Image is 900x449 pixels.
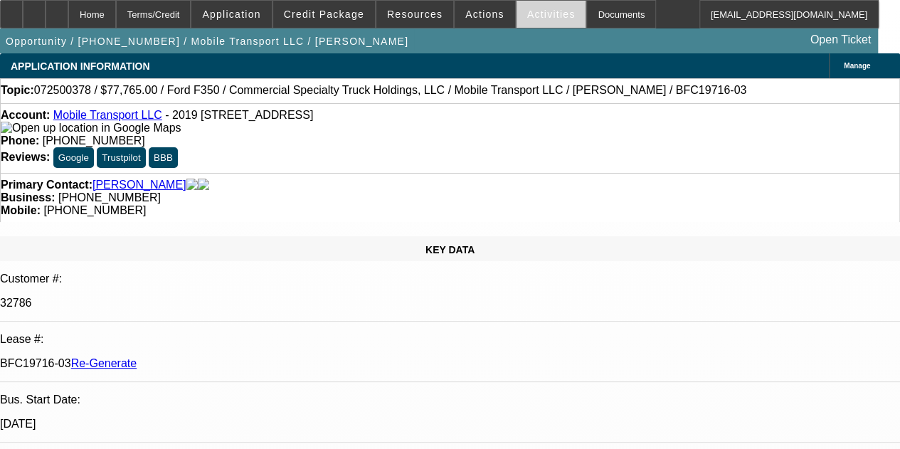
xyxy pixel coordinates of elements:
[455,1,515,28] button: Actions
[34,84,746,97] span: 072500378 / $77,765.00 / Ford F350 / Commercial Specialty Truck Holdings, LLC / Mobile Transport ...
[53,109,162,121] a: Mobile Transport LLC
[6,36,408,47] span: Opportunity / [PHONE_NUMBER] / Mobile Transport LLC / [PERSON_NAME]
[527,9,576,20] span: Activities
[284,9,364,20] span: Credit Package
[11,60,149,72] span: APPLICATION INFORMATION
[191,1,271,28] button: Application
[1,122,181,134] img: Open up location in Google Maps
[1,109,50,121] strong: Account:
[186,179,198,191] img: facebook-icon.png
[1,151,50,163] strong: Reviews:
[517,1,586,28] button: Activities
[1,204,41,216] strong: Mobile:
[465,9,504,20] span: Actions
[43,134,145,147] span: [PHONE_NUMBER]
[844,62,870,70] span: Manage
[97,147,145,168] button: Trustpilot
[149,147,178,168] button: BBB
[1,134,39,147] strong: Phone:
[387,9,443,20] span: Resources
[43,204,146,216] span: [PHONE_NUMBER]
[1,179,92,191] strong: Primary Contact:
[92,179,186,191] a: [PERSON_NAME]
[71,357,137,369] a: Re-Generate
[202,9,260,20] span: Application
[425,244,475,255] span: KEY DATA
[165,109,313,121] span: - 2019 [STREET_ADDRESS]
[1,84,34,97] strong: Topic:
[805,28,877,52] a: Open Ticket
[58,191,161,204] span: [PHONE_NUMBER]
[376,1,453,28] button: Resources
[273,1,375,28] button: Credit Package
[1,122,181,134] a: View Google Maps
[198,179,209,191] img: linkedin-icon.png
[1,191,55,204] strong: Business:
[53,147,94,168] button: Google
